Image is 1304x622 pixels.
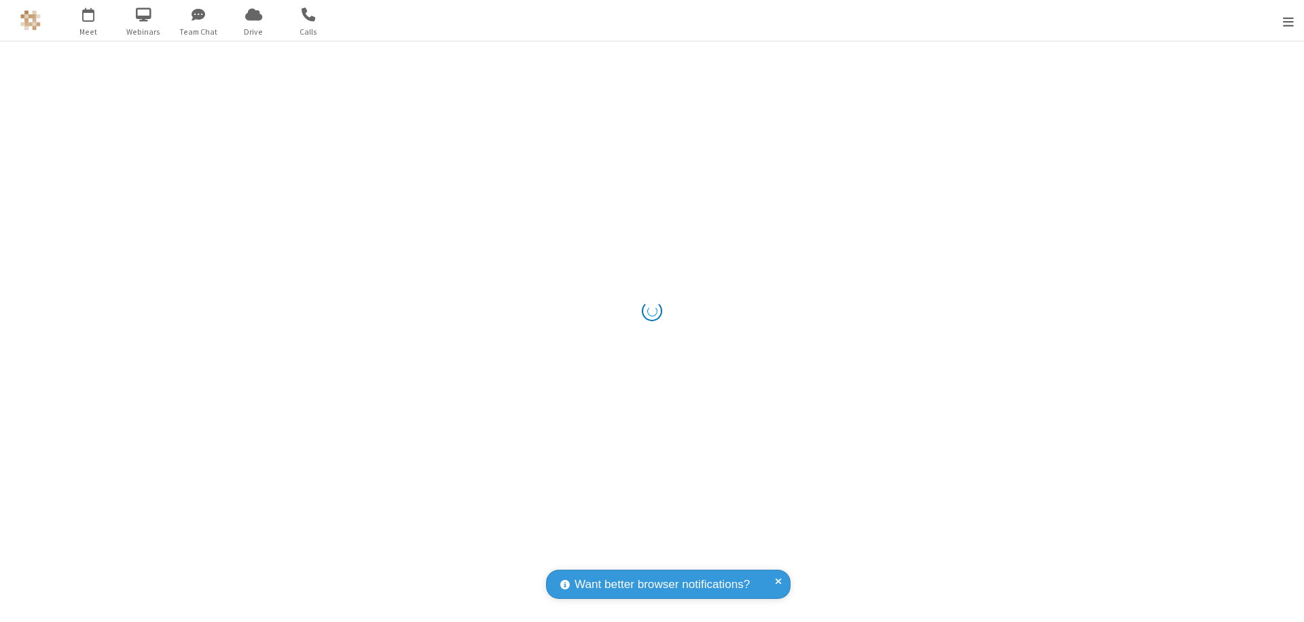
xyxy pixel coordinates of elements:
[20,10,41,31] img: QA Selenium DO NOT DELETE OR CHANGE
[575,576,750,593] span: Want better browser notifications?
[173,26,224,38] span: Team Chat
[283,26,334,38] span: Calls
[63,26,114,38] span: Meet
[228,26,279,38] span: Drive
[118,26,169,38] span: Webinars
